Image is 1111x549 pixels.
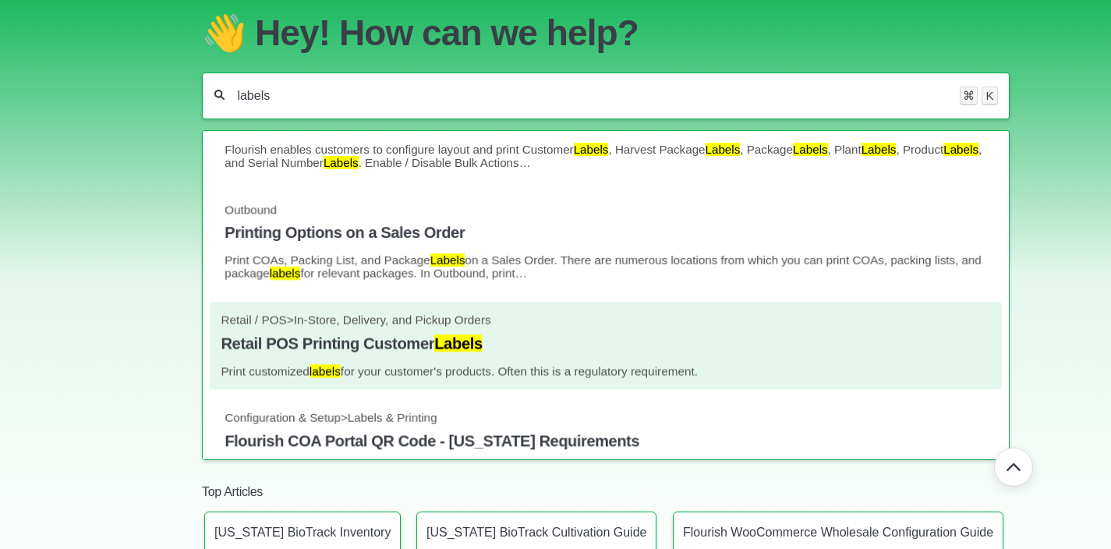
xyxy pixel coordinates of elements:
[202,483,1010,501] h2: Top Articles
[287,313,294,327] span: >
[225,411,341,424] span: Configuration & Setup
[221,335,991,352] h4: Retail POS Printing Customer
[225,203,278,216] span: Outbound
[434,335,483,352] mark: Labels
[294,313,491,327] span: In-Store, Delivery, and Pickup Orders
[341,411,348,424] span: >
[574,143,609,157] mark: Labels
[225,411,987,501] a: Configuration & Setup>Labels & Printing Flourish COA Portal QR Code - [US_STATE] Requirements COA...
[225,224,987,242] h4: Printing Options on a Sales Order
[221,313,991,378] a: Retail / POS>In-Store, Delivery, and Pickup Orders Retail POS Printing CustomerLabels Print custo...
[348,411,437,424] span: Labels & Printing
[960,87,978,105] kbd: ⌘
[202,12,1010,54] h1: 👋 Hey! How can we help?
[310,365,341,378] mark: labels
[221,365,991,378] p: Print customized for your customer's products. Often this is a regulatory requirement.
[225,93,987,170] a: Inventory>Bulk Actions Bulk Actions - Print PackageLabels Flourish enables customers to configure...
[225,254,987,281] p: Print COAs, Packing List, and Package on a Sales Order. There are numerous locations from which y...
[683,526,993,540] p: Flourish WooCommerce Wholesale Configuration Guide
[430,254,465,267] mark: Labels
[225,203,987,280] a: Outbound Printing Options on a Sales Order Print COAs, Packing List, and PackageLabelson a Sales ...
[221,313,287,327] span: Retail / POS
[944,143,979,157] mark: Labels
[793,143,828,157] mark: Labels
[225,143,987,170] p: Flourish enables customers to configure layout and print Customer , Harvest Package , Package , P...
[225,432,987,450] h4: Flourish COA Portal QR Code - [US_STATE] Requirements
[862,143,897,157] mark: Labels
[202,130,1010,459] section: Search results
[982,87,999,105] kbd: K
[235,88,949,104] input: Help Me With...
[214,526,391,540] p: [US_STATE] BioTrack Inventory
[994,448,1033,487] button: Go back to top of document
[270,267,301,281] mark: labels
[706,143,741,157] mark: Labels
[426,526,646,540] p: [US_STATE] BioTrack Cultivation Guide
[960,87,998,105] div: Keyboard shortcut for search
[324,157,359,170] mark: Labels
